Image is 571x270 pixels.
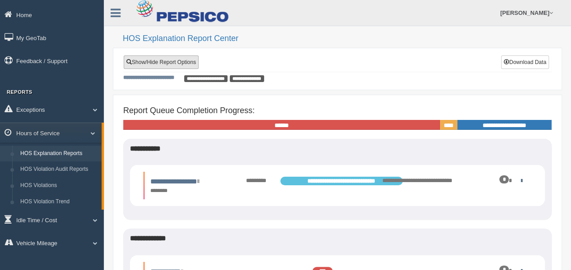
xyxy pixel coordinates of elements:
[16,146,102,162] a: HOS Explanation Reports
[501,55,549,69] button: Download Data
[124,55,199,69] a: Show/Hide Report Options
[144,172,531,199] li: Expand
[16,194,102,210] a: HOS Violation Trend
[16,178,102,194] a: HOS Violations
[123,34,562,43] h2: HOS Explanation Report Center
[16,161,102,178] a: HOS Violation Audit Reports
[123,106,552,115] h4: Report Queue Completion Progress:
